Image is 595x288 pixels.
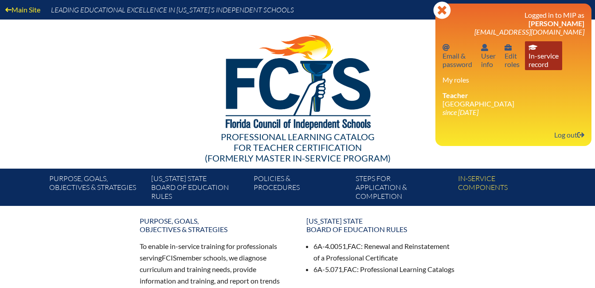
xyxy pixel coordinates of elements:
a: Policies &Procedures [250,172,352,206]
h3: Logged in to MIP as [442,11,584,36]
a: In-servicecomponents [454,172,556,206]
a: User infoUserinfo [478,41,499,70]
a: User infoEditroles [501,41,523,70]
svg: User info [481,44,488,51]
a: Purpose, goals,objectives & strategies [46,172,148,206]
span: FAC [344,265,357,273]
span: FCIS [162,253,176,262]
li: 6A-4.0051, : Renewal and Reinstatement of a Professional Certificate [313,241,455,264]
span: FAC [348,242,361,250]
svg: Log out [577,131,584,138]
li: 6A-5.071, : Professional Learning Catalogs [313,264,455,275]
a: In-service recordIn-servicerecord [525,41,562,70]
svg: Email password [442,44,450,51]
span: [EMAIL_ADDRESS][DOMAIN_NAME] [474,28,584,36]
a: [US_STATE] StateBoard of Education rules [148,172,250,206]
svg: In-service record [528,44,537,51]
span: [PERSON_NAME] [528,19,584,28]
i: since [DATE] [442,108,478,116]
span: for Teacher Certification [234,142,362,153]
a: Log outLog out [551,129,588,141]
h3: My roles [442,75,584,84]
svg: User info [505,44,512,51]
a: Main Site [2,4,44,16]
a: Steps forapplication & completion [352,172,454,206]
a: Purpose, goals,objectives & strategies [134,213,294,237]
div: Professional Learning Catalog (formerly Master In-service Program) [42,131,553,163]
li: [GEOGRAPHIC_DATA] [442,91,584,116]
a: [US_STATE] StateBoard of Education rules [301,213,461,237]
svg: Close [433,1,451,19]
span: Teacher [442,91,468,99]
a: Email passwordEmail &password [439,41,476,70]
img: FCISlogo221.eps [206,20,389,141]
